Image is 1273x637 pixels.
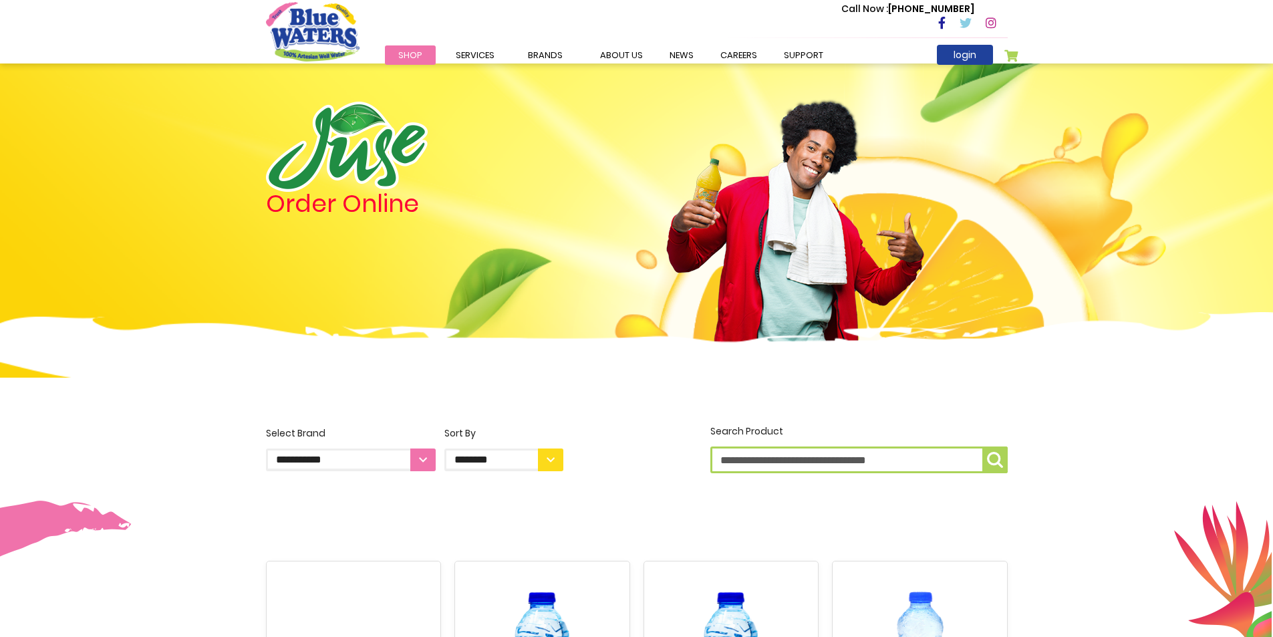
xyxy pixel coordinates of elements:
[841,2,974,16] p: [PHONE_NUMBER]
[707,45,770,65] a: careers
[266,2,360,61] a: store logo
[987,452,1003,468] img: search-icon.png
[456,49,494,61] span: Services
[266,449,436,471] select: Select Brand
[710,424,1008,473] label: Search Product
[528,49,563,61] span: Brands
[841,2,888,15] span: Call Now :
[398,49,422,61] span: Shop
[937,45,993,65] a: login
[982,447,1008,473] button: Search Product
[587,45,656,65] a: about us
[710,447,1008,473] input: Search Product
[266,192,563,216] h4: Order Online
[444,449,563,471] select: Sort By
[770,45,837,65] a: support
[656,45,707,65] a: News
[266,426,436,471] label: Select Brand
[266,102,428,192] img: logo
[665,77,926,363] img: man.png
[444,426,563,440] div: Sort By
